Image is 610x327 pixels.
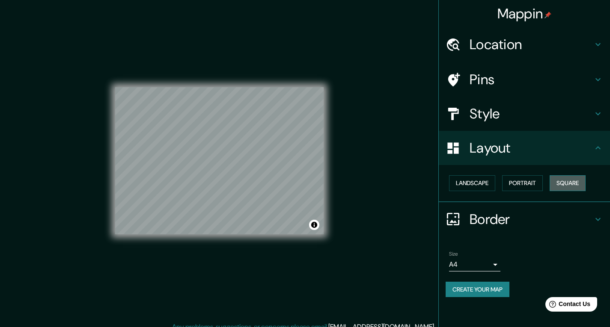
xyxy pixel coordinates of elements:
div: Location [439,27,610,62]
button: Toggle attribution [309,220,319,230]
button: Square [550,175,586,191]
div: Border [439,202,610,236]
div: Style [439,97,610,131]
label: Size [449,250,458,257]
h4: Style [470,105,593,122]
img: pin-icon.png [545,12,551,18]
div: A4 [449,258,500,271]
h4: Location [470,36,593,53]
h4: Border [470,211,593,228]
iframe: Help widget launcher [534,294,601,318]
h4: Layout [470,139,593,156]
div: Pins [439,62,610,97]
button: Landscape [449,175,495,191]
div: Layout [439,131,610,165]
button: Portrait [502,175,543,191]
h4: Mappin [497,5,552,22]
canvas: Map [115,87,324,234]
button: Create your map [446,282,509,298]
h4: Pins [470,71,593,88]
